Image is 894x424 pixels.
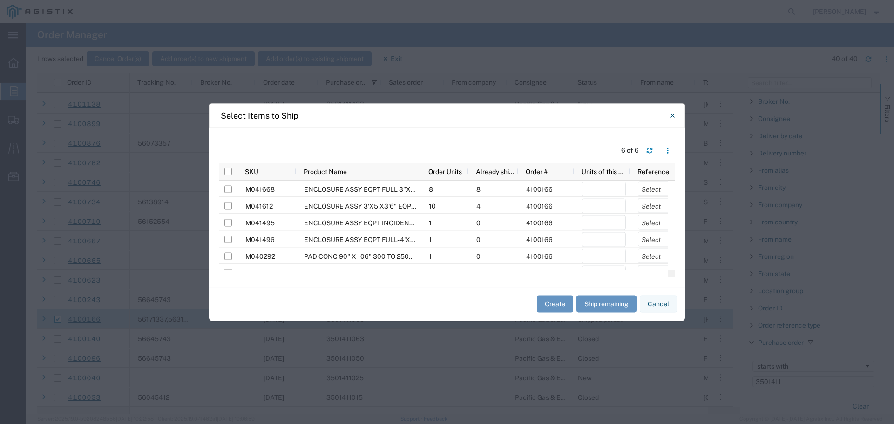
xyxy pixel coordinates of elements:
button: Close [663,106,682,125]
span: 10 [429,202,436,209]
span: M043197 [245,269,274,276]
span: Order # [526,168,548,175]
button: Create [537,296,573,313]
span: 4100166 [526,269,553,276]
button: Refresh table [642,143,657,158]
span: M041668 [245,185,275,193]
button: Cancel [640,296,677,313]
span: ENCLOSURE ASSY 3'X5'X3'6" EQPT SPLICE [304,202,439,209]
span: Product Name [304,168,347,175]
span: ENCLOSURE ASSY EQPT INCIDENTAL 4'X6'6"X5 [304,219,454,226]
div: 6 of 6 [621,146,639,155]
span: M041612 [245,202,273,209]
span: 4100166 [526,202,553,209]
span: 12 [476,269,483,276]
span: 1 [429,236,432,243]
span: 4100166 [526,185,553,193]
span: 4100166 [526,219,553,226]
span: 18 [429,269,436,276]
h4: Select Items to Ship [221,109,298,122]
span: PAD CONC 90" X 106" 300 TO 2500KVA [304,252,426,260]
span: Order Units [428,168,462,175]
span: 1 [429,219,432,226]
span: Already shipped [476,168,515,175]
span: 0 [476,236,481,243]
span: 4 [476,202,481,209]
span: SKU [245,168,258,175]
span: 0 [476,219,481,226]
span: ENCLOSURE ASSY EQPT FULL- 4'X6'6"X5" [304,236,434,243]
span: Reference [637,168,669,175]
span: 8 [429,185,433,193]
span: 0 [476,252,481,260]
span: 4100166 [526,252,553,260]
span: M040292 [245,252,275,260]
span: ENCLOSURE ASSY EQPT FULL 3"X5'X3'6" [304,185,433,193]
span: Units of this shipment [582,168,626,175]
button: Ship remaining [576,296,637,313]
span: 8 [476,185,481,193]
span: EXTENSION BOX CONCRETE 6" 3' X 5' VAULT [304,269,443,276]
span: M041495 [245,219,275,226]
span: 1 [429,252,432,260]
span: M041496 [245,236,275,243]
span: 4100166 [526,236,553,243]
